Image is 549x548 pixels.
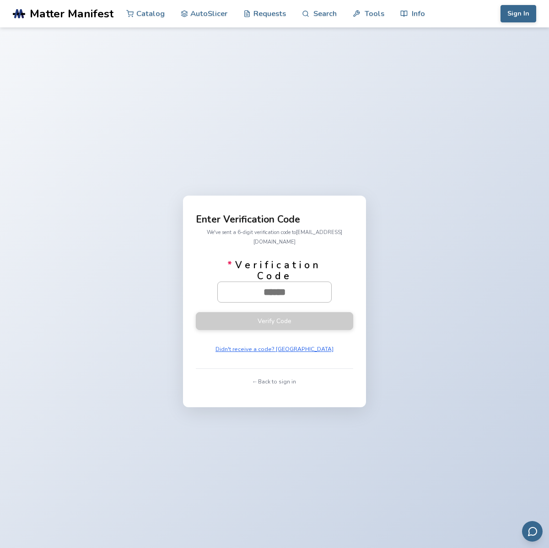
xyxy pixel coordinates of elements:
input: *Verification Code [218,282,331,302]
button: Didn't receive a code? [GEOGRAPHIC_DATA] [212,343,337,356]
p: Enter Verification Code [196,215,353,224]
button: ← Back to sign in [250,375,299,388]
span: Matter Manifest [30,7,113,20]
button: Sign In [501,5,536,22]
button: Verify Code [196,312,353,330]
label: Verification Code [217,260,332,303]
button: Send feedback via email [522,521,543,542]
p: We've sent a 6-digit verification code to [EMAIL_ADDRESS][DOMAIN_NAME] [196,228,353,247]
